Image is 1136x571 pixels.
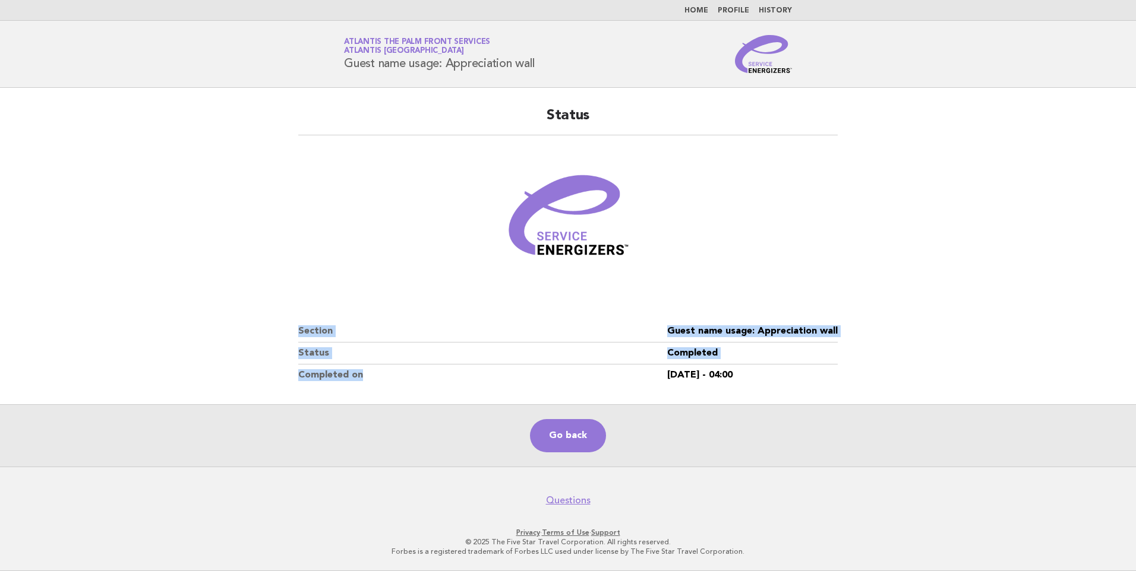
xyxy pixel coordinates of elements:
dd: [DATE] - 04:00 [667,364,838,386]
a: History [759,7,792,14]
dt: Status [298,342,667,364]
a: Home [684,7,708,14]
a: Privacy [516,528,540,537]
a: Profile [718,7,749,14]
a: Atlantis The Palm Front ServicesAtlantis [GEOGRAPHIC_DATA] [344,38,490,55]
a: Go back [530,419,606,452]
img: Service Energizers [735,35,792,73]
dd: Guest name usage: Appreciation wall [667,321,838,342]
dd: Completed [667,342,838,364]
p: · · [204,528,932,537]
p: Forbes is a registered trademark of Forbes LLC used under license by The Five Star Travel Corpora... [204,547,932,556]
dt: Completed on [298,364,667,386]
p: © 2025 The Five Star Travel Corporation. All rights reserved. [204,537,932,547]
h2: Status [298,106,838,135]
img: Verified [497,150,639,292]
span: Atlantis [GEOGRAPHIC_DATA] [344,47,464,55]
dt: Section [298,321,667,342]
a: Questions [546,494,591,506]
a: Support [591,528,620,537]
a: Terms of Use [542,528,589,537]
h1: Guest name usage: Appreciation wall [344,39,534,69]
